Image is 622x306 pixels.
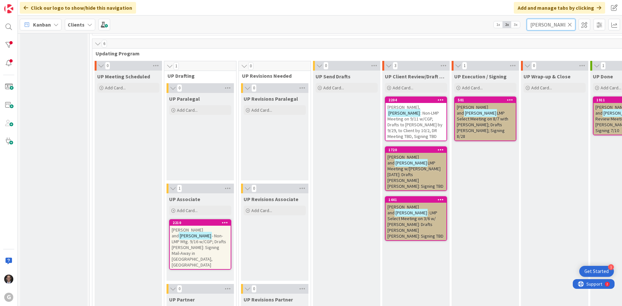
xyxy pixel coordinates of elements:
div: 2210 [173,221,231,225]
span: 0 [251,185,257,192]
span: 3 [393,62,398,70]
span: 0 [531,62,536,70]
span: 1 [462,62,467,70]
div: Add and manage tabs by clicking [514,2,605,14]
div: 1720[PERSON_NAME] and[PERSON_NAME]LMP Meeting w/[PERSON_NAME] [DATE]: Drafts [PERSON_NAME] [PERSO... [386,147,446,190]
span: Add Card... [251,208,272,213]
span: LMP Meeting w/[PERSON_NAME] [DATE]: Drafts [PERSON_NAME] [PERSON_NAME]: Signing TBD [387,160,443,189]
span: 2x [502,21,511,28]
div: 2204 [386,97,446,103]
span: [PERSON_NAME], [387,104,420,110]
span: UP Execution / Signing [454,73,507,80]
span: 0 [251,84,257,92]
span: LMP Select Meeting on 8/7 with [PERSON_NAME]; Drafts [PERSON_NAME]; Signing 8/28 [457,110,508,139]
span: Add Card... [177,208,198,213]
div: 2 [34,3,35,8]
span: - Non-LMP Mtg. 9/16 w/CGP; Drafts [PERSON_NAME]: Signing Mail-Away in [GEOGRAPHIC_DATA], [GEOGRAP... [172,233,226,268]
span: Add Card... [251,107,272,113]
span: UP Revisions Needed [242,73,303,79]
div: G [4,293,13,302]
span: 6 [102,40,107,48]
span: 0 [323,62,328,70]
mark: [PERSON_NAME] [395,209,428,216]
mark: [PERSON_NAME] [464,109,497,117]
div: 501 [455,97,516,103]
span: 3x [511,21,520,28]
span: Add Card... [393,85,413,91]
span: 1 [601,62,606,70]
span: : Non-LMP Meeting on 9/11 w/CGP, Drafts to [PERSON_NAME] by 9/29, to Client by 10/2, DR Meeting T... [387,110,443,139]
span: [PERSON_NAME] and [457,104,488,116]
span: UP Wrap-up & Close [524,73,570,80]
span: UP Revisions Paralegal [244,96,298,102]
div: 1441[PERSON_NAME] and[PERSON_NAME]: LMP Select Meeting on 3/6 w/ [PERSON_NAME]: Drafts [PERSON_NA... [386,197,446,240]
span: 0 [177,84,182,92]
span: UP Done [593,73,613,80]
div: 2204[PERSON_NAME],[PERSON_NAME]: Non-LMP Meeting on 9/11 w/CGP, Drafts to [PERSON_NAME] by 9/29, ... [386,97,446,141]
div: 501 [458,98,516,102]
mark: [PERSON_NAME] [395,159,428,166]
div: 2210 [170,220,231,226]
b: Clients [68,21,85,28]
span: 1 [177,185,182,192]
mark: [PERSON_NAME] [387,109,420,117]
span: 1 [174,62,179,70]
span: 0 [248,62,253,70]
div: 1720 [388,148,446,152]
span: [PERSON_NAME] and [387,154,419,166]
span: UP Revisions Partner [244,296,293,303]
div: 1441 [388,198,446,202]
span: UP Drafting [167,73,228,79]
span: : LMP Select Meeting on 3/6 w/ [PERSON_NAME]: Drafts [PERSON_NAME] [PERSON_NAME]: Signing TBD [387,210,443,239]
span: [PERSON_NAME] and [387,204,419,216]
div: 1441 [386,197,446,203]
span: 0 [251,285,257,293]
div: Get Started [584,268,609,275]
div: 2210[PERSON_NAME] and[PERSON_NAME]- Non-LMP Mtg. 9/16 w/CGP; Drafts [PERSON_NAME]: Signing Mail-A... [170,220,231,269]
span: Add Card... [601,85,621,91]
mark: [PERSON_NAME] [179,232,212,239]
span: 0 [177,285,182,293]
span: UP Associate [169,196,200,202]
span: Kanban [33,21,51,28]
div: Click our logo to show/hide this navigation [20,2,136,14]
span: Add Card... [177,107,198,113]
img: Visit kanbanzone.com [4,4,13,13]
span: Add Card... [323,85,344,91]
span: UP Meeting Scheduled [97,73,150,80]
div: 501[PERSON_NAME] and[PERSON_NAME]LMP Select Meeting on 8/7 with [PERSON_NAME]; Drafts [PERSON_NAM... [455,97,516,141]
span: Add Card... [462,85,483,91]
span: Add Card... [531,85,552,91]
div: 1720 [386,147,446,153]
input: Quick Filter... [527,19,575,30]
span: Support [14,1,29,9]
span: [PERSON_NAME] and [172,227,203,239]
span: Add Card... [105,85,126,91]
span: 0 [105,62,110,70]
img: JT [4,275,13,284]
div: Open Get Started checklist, remaining modules: 1 [579,266,614,277]
div: 1 [608,264,614,270]
div: 2204 [388,98,446,102]
span: UP Revisions Associate [244,196,298,202]
span: UP Paralegal [169,96,200,102]
span: UP Partner [169,296,195,303]
span: 1x [494,21,502,28]
span: UP Send Drafts [316,73,351,80]
span: UP Client Review/Draft Review Meeting [385,73,447,80]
